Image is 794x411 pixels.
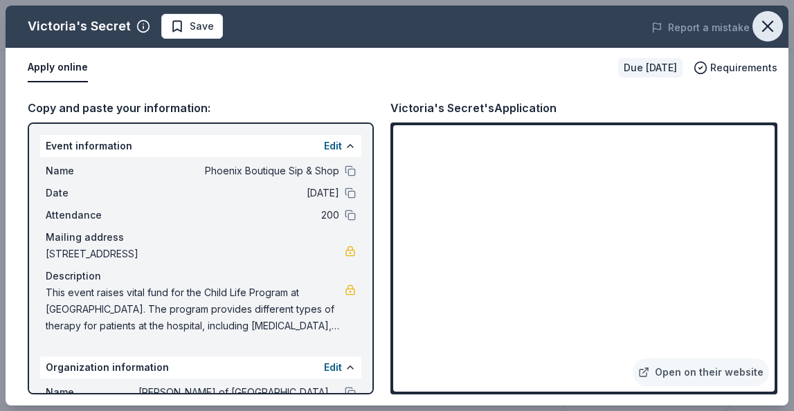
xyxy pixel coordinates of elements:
[324,359,342,376] button: Edit
[46,185,138,201] span: Date
[710,60,777,76] span: Requirements
[28,99,374,117] div: Copy and paste your information:
[46,284,345,334] span: This event raises vital fund for the Child Life Program at [GEOGRAPHIC_DATA]. The program provide...
[28,15,131,37] div: Victoria's Secret
[138,384,339,401] span: [PERSON_NAME] of [GEOGRAPHIC_DATA] Branches, Inc.
[138,163,339,179] span: Phoenix Boutique Sip & Shop
[633,358,769,386] a: Open on their website
[46,207,138,223] span: Attendance
[618,58,683,77] div: Due [DATE]
[28,53,88,82] button: Apply online
[694,60,777,76] button: Requirements
[161,14,223,39] button: Save
[40,135,361,157] div: Event information
[324,138,342,154] button: Edit
[46,268,356,284] div: Description
[138,185,339,201] span: [DATE]
[651,19,750,36] button: Report a mistake
[46,163,138,179] span: Name
[190,18,214,35] span: Save
[46,246,345,262] span: [STREET_ADDRESS]
[46,229,356,246] div: Mailing address
[390,99,557,117] div: Victoria's Secret's Application
[46,384,138,401] span: Name
[138,207,339,223] span: 200
[40,356,361,378] div: Organization information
